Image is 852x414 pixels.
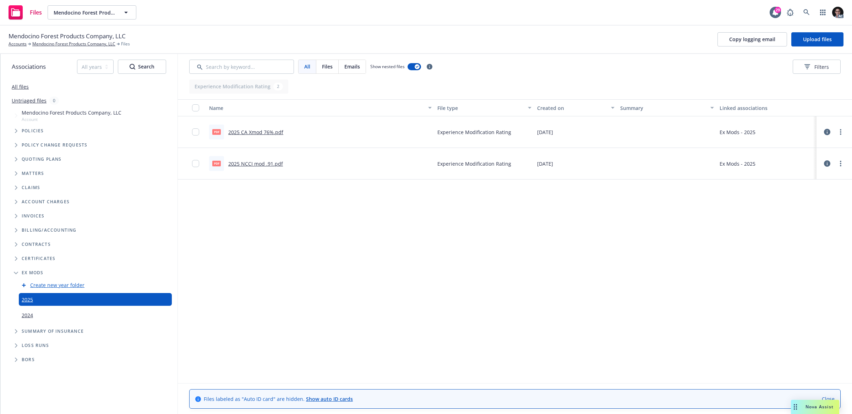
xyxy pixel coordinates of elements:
span: Quoting plans [22,157,62,161]
div: Ex Mods - 2025 [720,128,755,136]
span: Account [22,116,121,122]
a: Switch app [816,5,830,20]
a: Show auto ID cards [306,396,353,402]
button: Name [206,99,435,116]
span: Filters [814,63,829,71]
div: Name [209,104,424,112]
span: pdf [212,161,221,166]
a: Report a Bug [783,5,797,20]
div: Folder Tree Example [0,223,177,367]
span: Mendocino Forest Products Company, LLC [9,32,126,41]
span: Files labeled as "Auto ID card" are hidden. [204,395,353,403]
span: Contracts [22,242,51,247]
span: [DATE] [537,160,553,167]
button: Filters [793,60,841,74]
input: Select all [192,104,199,111]
div: 0 [49,96,59,105]
a: Create new year folder [30,281,84,289]
div: Drag to move [791,400,800,414]
a: Search [799,5,814,20]
button: Created on [534,99,617,116]
button: Summary [617,99,717,116]
span: Files [30,10,42,15]
span: Files [121,41,130,47]
span: Mendocino Forest Products Company, LLC [54,9,115,16]
span: Policies [22,129,44,133]
span: Associations [12,62,46,71]
a: 2025 CA Xmod 76%.pdf [228,129,283,136]
button: SearchSearch [118,60,166,74]
span: pdf [212,129,221,134]
div: Ex Mods - 2025 [720,160,755,167]
a: more [836,128,845,136]
span: Files [322,63,333,70]
div: Linked associations [720,104,814,112]
span: [DATE] [537,128,553,136]
svg: Search [130,64,135,70]
input: Search by keyword... [189,60,294,74]
span: Policy change requests [22,143,87,147]
a: 2024 [22,311,33,319]
span: Invoices [22,214,45,218]
button: File type [435,99,534,116]
span: Experience Modification Rating [437,128,511,136]
span: Ex Mods [22,271,43,275]
span: Mendocino Forest Products Company, LLC [22,109,121,116]
span: Experience Modification Rating [437,160,511,167]
span: Certificates [22,256,55,261]
a: Mendocino Forest Products Company, LLC [32,41,115,47]
span: All [304,63,310,70]
span: Claims [22,186,40,190]
a: 2025 [22,296,33,303]
button: Mendocino Forest Products Company, LLC [48,5,136,20]
div: Search [130,60,154,73]
span: Copy logging email [729,36,775,43]
input: Toggle Row Selected [192,128,199,136]
a: Files [6,2,45,22]
button: Copy logging email [717,32,787,46]
button: Upload files [791,32,843,46]
div: Tree Example [0,107,177,223]
span: Nova Assist [805,404,834,410]
a: Untriaged files [12,97,47,104]
span: Show nested files [370,64,405,70]
button: Linked associations [717,99,816,116]
a: Accounts [9,41,27,47]
div: Created on [537,104,607,112]
span: Loss Runs [22,343,49,348]
div: Summary [620,104,706,112]
a: All files [12,83,29,90]
a: Close [822,395,835,403]
a: 2025 NCCI mod .91.pdf [228,160,283,167]
a: more [836,159,845,168]
span: Upload files [803,36,832,43]
span: Filters [804,63,829,71]
button: Nova Assist [791,400,839,414]
span: Matters [22,171,44,176]
span: Summary of insurance [22,329,84,333]
span: Emails [344,63,360,70]
span: Account charges [22,200,70,204]
img: photo [832,7,843,18]
div: 29 [775,7,781,13]
span: BORs [22,358,35,362]
input: Toggle Row Selected [192,160,199,167]
span: Billing/Accounting [22,228,77,232]
div: File type [437,104,524,112]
